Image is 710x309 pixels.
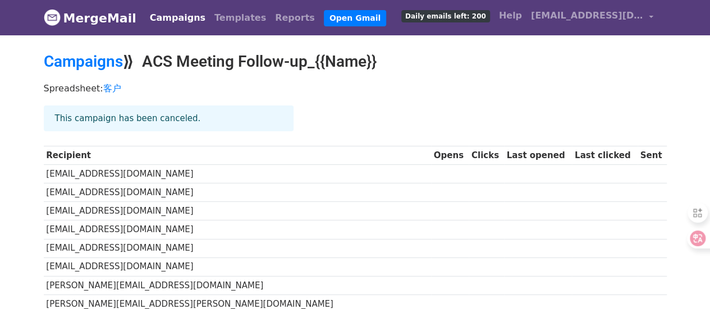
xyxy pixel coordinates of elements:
[44,239,431,257] td: [EMAIL_ADDRESS][DOMAIN_NAME]
[271,7,319,29] a: Reports
[44,220,431,239] td: [EMAIL_ADDRESS][DOMAIN_NAME]
[431,146,469,165] th: Opens
[44,165,431,183] td: [EMAIL_ADDRESS][DOMAIN_NAME]
[504,146,572,165] th: Last opened
[44,276,431,294] td: [PERSON_NAME][EMAIL_ADDRESS][DOMAIN_NAME]
[44,52,123,71] a: Campaigns
[44,257,431,276] td: [EMAIL_ADDRESS][DOMAIN_NAME]
[494,4,526,27] a: Help
[324,10,386,26] a: Open Gmail
[103,83,121,94] a: 客户
[654,255,710,309] div: 聊天小组件
[145,7,210,29] a: Campaigns
[210,7,271,29] a: Templates
[44,6,136,30] a: MergeMail
[401,10,490,22] span: Daily emails left: 200
[572,146,638,165] th: Last clicked
[44,202,431,220] td: [EMAIL_ADDRESS][DOMAIN_NAME]
[44,82,667,94] p: Spreadsheet:
[44,9,61,26] img: MergeMail logo
[44,105,294,132] div: This campaign has been canceled.
[44,146,431,165] th: Recipient
[638,146,667,165] th: Sent
[44,183,431,202] td: [EMAIL_ADDRESS][DOMAIN_NAME]
[469,146,504,165] th: Clicks
[654,255,710,309] iframe: Chat Widget
[526,4,658,31] a: [EMAIL_ADDRESS][DOMAIN_NAME]
[531,9,643,22] span: [EMAIL_ADDRESS][DOMAIN_NAME]
[44,52,667,71] h2: ⟫ ACS Meeting Follow-up_{{Name}}
[397,4,494,27] a: Daily emails left: 200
